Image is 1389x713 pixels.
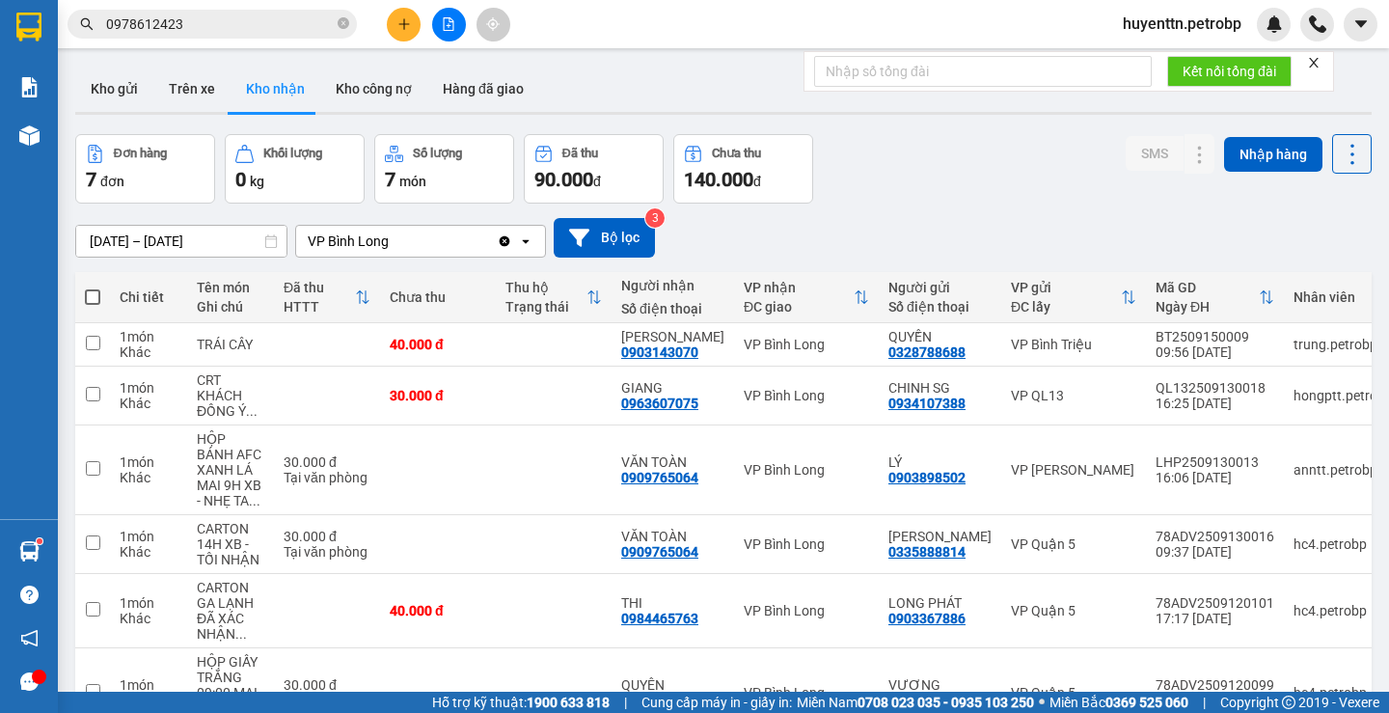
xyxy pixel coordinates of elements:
span: Miền Bắc [1049,692,1188,713]
button: Trên xe [153,66,231,112]
span: aim [486,17,500,31]
button: Đã thu90.000đ [524,134,664,204]
img: solution-icon [19,77,40,97]
div: VP Quận 5 [1011,536,1136,552]
div: Đã thu [562,147,598,160]
div: 78ADV2509120099 [1156,677,1274,693]
div: 0934107388 [888,396,966,411]
span: close-circle [338,17,349,29]
div: Số điện thoại [888,299,992,315]
div: CARTON GA LẠNH [197,580,264,611]
div: Khác [120,611,177,626]
div: Chi tiết [120,289,177,305]
div: VP Bình Triệu [1011,337,1136,352]
div: 09:37 [DATE] [1156,544,1274,560]
div: Đơn hàng [114,147,167,160]
div: 0984465763 [621,611,698,626]
div: Thu hộ [505,280,586,295]
span: Hỗ trợ kỹ thuật: [432,692,610,713]
svg: open [518,233,533,249]
div: 16:06 [DATE] [1156,470,1274,485]
span: ... [235,626,247,642]
div: CHINH SG [888,380,992,396]
button: Kho gửi [75,66,153,112]
div: ĐÃ XÁC NHẬN SÁNG MAI 09:00 XB - CHIỀU TỐI MAI NHẬN [197,611,264,642]
button: Kho nhận [231,66,320,112]
div: VP Bình Long [744,536,869,552]
div: QL132509130018 [1156,380,1274,396]
div: 1 món [120,529,177,544]
div: VP Bình Long [744,603,869,618]
div: 78ADV2509120101 [1156,595,1274,611]
strong: 0369 525 060 [1105,695,1188,710]
span: file-add [442,17,455,31]
span: đơn [100,174,124,189]
div: 16:25 [DATE] [1156,396,1274,411]
div: QUYỀN [888,329,992,344]
div: 30.000 đ [284,454,370,470]
div: Ghi chú [197,299,264,315]
div: KHÁCH ĐỒNG Ý MAI ĐI CHUYẾN 9H [197,388,264,419]
strong: 0708 023 035 - 0935 103 250 [858,695,1034,710]
button: Kho công nợ [320,66,427,112]
button: plus [387,8,421,41]
span: ... [249,493,260,508]
th: Toggle SortBy [1001,272,1146,323]
div: Khối lượng [263,147,322,160]
div: 0903898502 [888,470,966,485]
div: ĐC giao [744,299,854,315]
div: ĐC lấy [1011,299,1121,315]
span: Kết nối tổng đài [1183,61,1276,82]
svg: Clear value [497,233,512,249]
span: Cung cấp máy in - giấy in: [641,692,792,713]
input: Selected VP Bình Long. [391,232,393,251]
th: Toggle SortBy [1146,272,1284,323]
div: BT2509150009 [1156,329,1274,344]
div: Khác [120,344,177,360]
div: 78ADV2509130016 [1156,529,1274,544]
strong: 1900 633 818 [527,695,610,710]
span: ⚪️ [1039,699,1045,706]
div: VP Bình Long [744,462,869,478]
div: VP Quận 5 [1011,685,1136,700]
span: Miền Nam [797,692,1034,713]
div: 0903143070 [621,344,698,360]
sup: 3 [645,208,665,228]
div: Tại văn phòng [284,470,370,485]
th: Toggle SortBy [734,272,879,323]
div: NGỌC PHƯƠNG [888,529,992,544]
div: CRT [197,372,264,388]
div: LÝ [888,454,992,470]
div: CARTON [197,521,264,536]
div: VP nhận [744,280,854,295]
button: Nhập hàng [1224,137,1322,172]
span: caret-down [1352,15,1370,33]
div: VP Bình Long [744,685,869,700]
button: Đơn hàng7đơn [75,134,215,204]
div: 0909765064 [621,470,698,485]
div: Số lượng [413,147,462,160]
span: 7 [385,168,395,191]
input: Nhập số tổng đài [814,56,1152,87]
div: LHP2509130013 [1156,454,1274,470]
button: Số lượng7món [374,134,514,204]
div: VP [PERSON_NAME] [1011,462,1136,478]
div: Chưa thu [712,147,761,160]
span: 0 [235,168,246,191]
div: VĂN TOÀN [621,454,724,470]
span: notification [20,629,39,647]
div: VP Bình Long [308,232,389,251]
span: search [80,17,94,31]
div: Số điện thoại [621,301,724,316]
button: Bộ lọc [554,218,655,258]
div: 0335888814 [888,544,966,560]
div: 17:17 [DATE] [1156,611,1274,626]
span: kg [250,174,264,189]
div: Tại văn phòng [284,544,370,560]
div: VP Bình Long [744,337,869,352]
img: warehouse-icon [19,125,40,146]
span: copyright [1282,696,1295,709]
span: | [1203,692,1206,713]
div: 09:56 [DATE] [1156,344,1274,360]
img: icon-new-feature [1266,15,1283,33]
